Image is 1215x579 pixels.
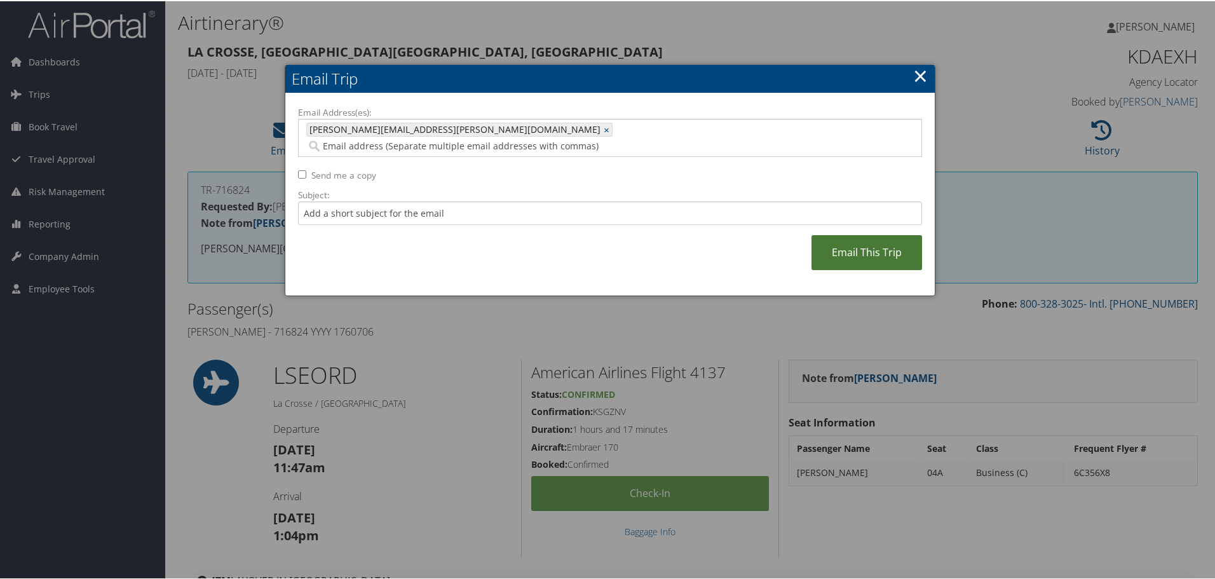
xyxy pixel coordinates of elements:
[298,187,922,200] label: Subject:
[298,105,922,118] label: Email Address(es):
[307,122,601,135] span: [PERSON_NAME][EMAIL_ADDRESS][PERSON_NAME][DOMAIN_NAME]
[913,62,928,87] a: ×
[604,122,612,135] a: ×
[306,139,744,151] input: Email address (Separate multiple email addresses with commas)
[311,168,376,181] label: Send me a copy
[285,64,935,92] h2: Email Trip
[298,200,922,224] input: Add a short subject for the email
[811,234,922,269] a: Email This Trip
